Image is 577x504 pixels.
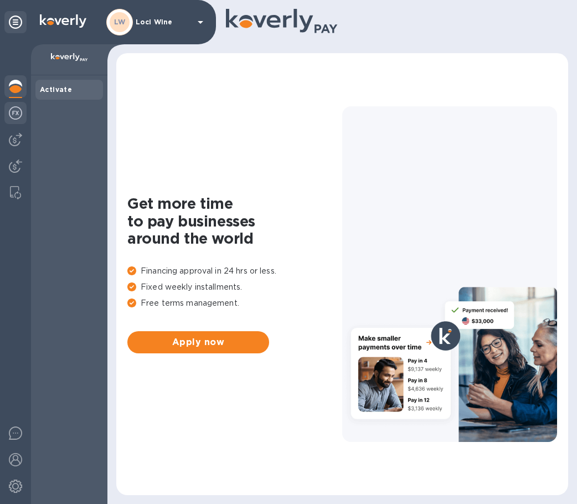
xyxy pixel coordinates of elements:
img: Logo [40,14,86,28]
img: Foreign exchange [9,106,22,120]
p: Free terms management. [127,297,342,309]
p: Fixed weekly installments. [127,281,342,293]
b: Activate [40,85,72,94]
p: Financing approval in 24 hrs or less. [127,265,342,277]
p: Loci Wine [136,18,191,26]
div: Unpin categories [4,11,27,33]
span: Apply now [136,336,260,349]
b: LW [114,18,126,26]
h1: Get more time to pay businesses around the world [127,195,342,248]
button: Apply now [127,331,269,353]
